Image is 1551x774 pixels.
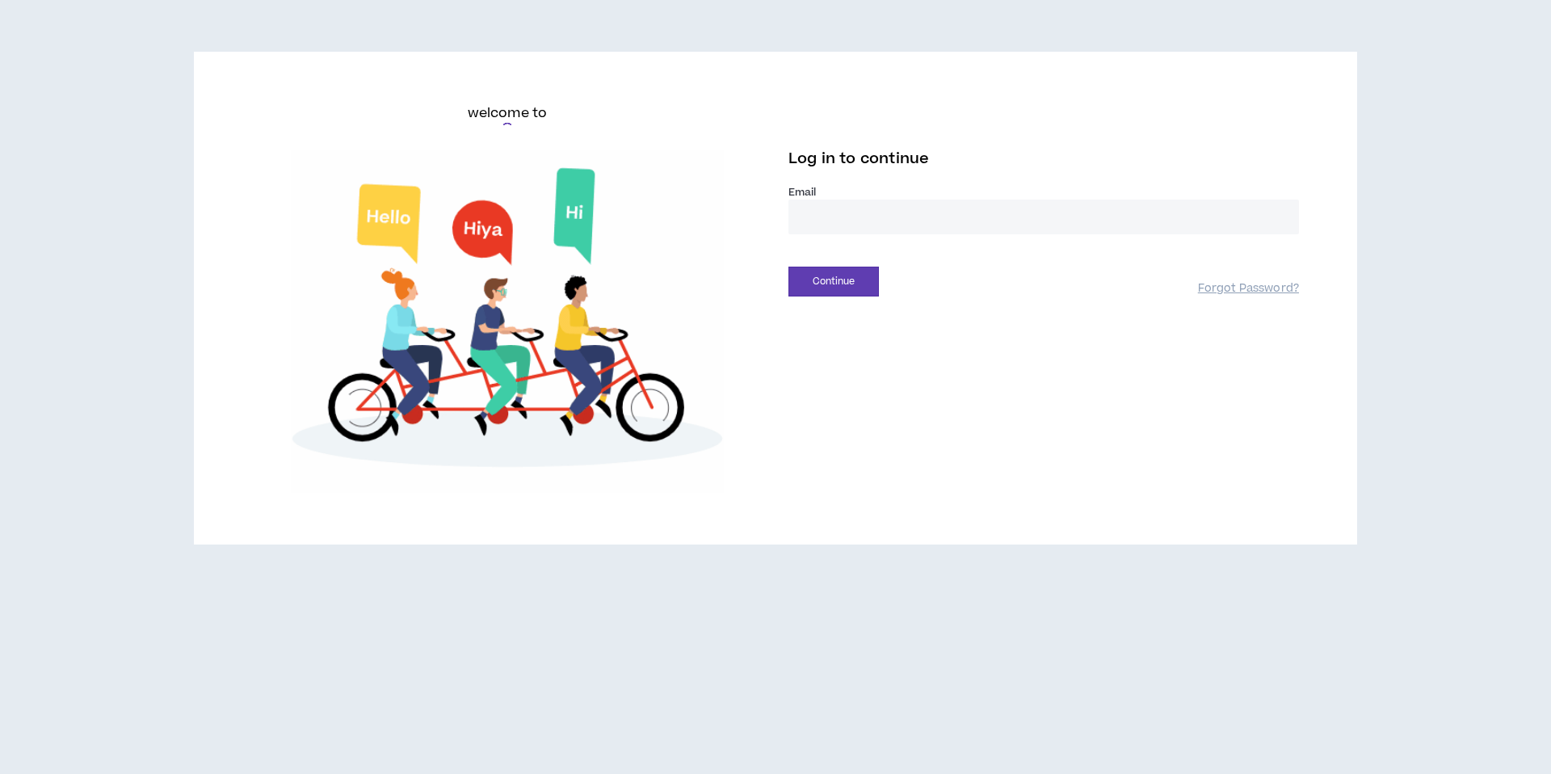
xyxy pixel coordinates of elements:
[1198,281,1299,297] a: Forgot Password?
[788,267,879,297] button: Continue
[252,150,763,493] img: Welcome to Wripple
[468,103,548,123] h6: welcome to
[788,149,929,169] span: Log in to continue
[788,185,1299,200] label: Email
